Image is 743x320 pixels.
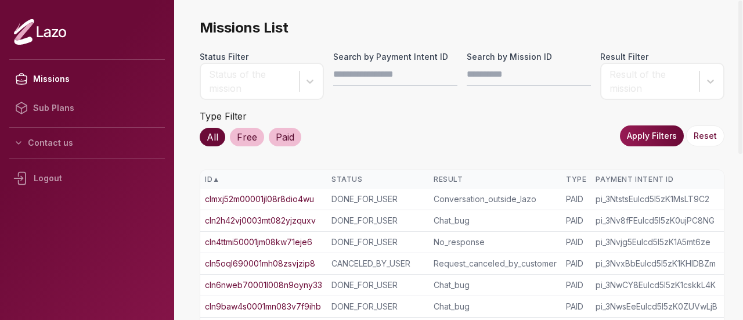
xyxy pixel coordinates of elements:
[212,175,219,184] span: ▲
[609,67,694,95] div: Result of the mission
[205,258,315,269] a: cln5oql690001mh08zsvjzip8
[434,258,557,269] div: Request_canceled_by_customer
[566,175,586,184] div: Type
[205,301,321,312] a: cln9baw4s0001mn083v7f9ihb
[620,125,684,146] button: Apply Filters
[596,279,724,291] div: pi_3NwCY8Eulcd5I5zK1cskkL4K
[331,258,424,269] div: CANCELED_BY_USER
[200,110,247,122] label: Type Filter
[566,236,586,248] div: PAID
[434,193,557,205] div: Conversation_outside_lazo
[596,193,724,205] div: pi_3NtstsEulcd5I5zK1MsLT9C2
[205,236,312,248] a: cln4ttmi50001jm08kw71eje6
[434,215,557,226] div: Chat_bug
[434,236,557,248] div: No_response
[331,279,424,291] div: DONE_FOR_USER
[434,301,557,312] div: Chat_bug
[200,19,724,37] span: Missions List
[331,301,424,312] div: DONE_FOR_USER
[9,94,165,123] a: Sub Plans
[269,128,301,146] div: Paid
[205,279,322,291] a: cln6nweb70001l008n9oyny33
[596,301,724,312] div: pi_3NwsEeEulcd5I5zK0ZUVwLjB
[596,258,724,269] div: pi_3NvxBbEulcd5I5zK1KHIDBZm
[331,175,424,184] div: Status
[596,175,724,184] div: Payment Intent ID
[9,64,165,94] a: Missions
[205,193,314,205] a: clmxj52m00001jl08r8dio4wu
[205,175,322,184] div: ID
[566,258,586,269] div: PAID
[434,175,557,184] div: Result
[9,163,165,193] div: Logout
[331,193,424,205] div: DONE_FOR_USER
[331,215,424,226] div: DONE_FOR_USER
[566,193,586,205] div: PAID
[434,279,557,291] div: Chat_bug
[200,128,225,146] div: All
[566,301,586,312] div: PAID
[686,125,724,146] button: Reset
[566,215,586,226] div: PAID
[467,51,591,63] label: Search by Mission ID
[230,128,264,146] div: Free
[333,51,457,63] label: Search by Payment Intent ID
[209,67,293,95] div: Status of the mission
[205,215,316,226] a: cln2h42vj0003mt082yjzquxv
[200,51,324,63] label: Status Filter
[9,132,165,153] button: Contact us
[600,51,724,63] label: Result Filter
[596,215,724,226] div: pi_3Nv8fFEulcd5I5zK0ujPC8NG
[331,236,424,248] div: DONE_FOR_USER
[596,236,724,248] div: pi_3Nvjg5Eulcd5I5zK1A5mt6ze
[566,279,586,291] div: PAID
